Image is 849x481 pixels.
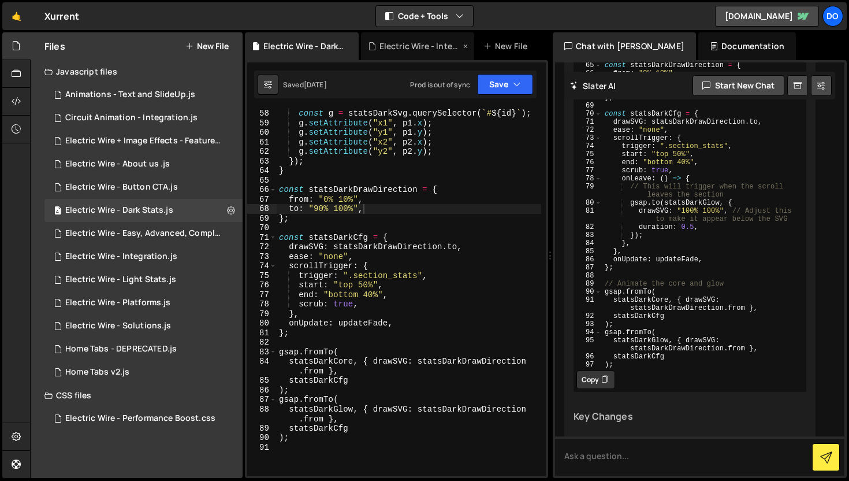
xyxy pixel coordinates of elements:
div: 60 [247,128,277,138]
div: 77 [575,166,601,175]
div: 68 [247,204,277,214]
div: 82 [575,223,601,231]
div: 89 [247,424,277,434]
div: 80 [247,319,277,328]
div: 88 [247,405,277,424]
div: Documentation [698,32,796,60]
div: Home Tabs v2.js [65,367,129,378]
div: 91 [247,443,277,453]
div: 87 [575,264,601,272]
div: 13741/34720.js [44,338,243,361]
h2: Files [44,40,65,53]
div: 13741/40873.js [44,153,243,176]
div: 76 [575,158,601,166]
div: 90 [247,433,277,443]
div: 85 [575,247,601,256]
div: 71 [575,118,601,126]
div: Electric Wire - Platforms.js [65,298,170,308]
div: Saved [283,80,327,90]
div: Electric Wire - Solutions.js [65,321,171,331]
button: Code + Tools [376,6,473,27]
div: Home Tabs - DEPRECATED.js [65,344,177,354]
div: Electric Wire + Image Effects - Features.js [65,136,225,146]
div: 95 [575,336,601,353]
div: New File [483,40,532,52]
div: 83 [247,347,277,357]
div: 73 [575,134,601,142]
span: 4 [54,207,61,216]
div: Electric Wire - Easy, Advanced, Complete.js [65,228,225,239]
div: 85 [247,376,277,386]
div: Xurrent [44,9,79,23]
div: 13741/39781.js [44,268,243,291]
div: 78 [247,299,277,309]
div: 70 [575,110,601,118]
div: 81 [575,207,601,223]
div: 97 [575,361,601,369]
div: 83 [575,231,601,239]
div: 66 [247,185,277,195]
div: 13741/35121.js [44,361,243,384]
div: 69 [247,214,277,224]
div: 13741/45398.js [44,245,243,268]
div: 61 [247,138,277,147]
div: 64 [247,166,277,176]
div: 79 [575,183,601,199]
a: 🤙 [2,2,31,30]
div: Electric Wire - Integration.js [65,251,177,262]
div: 13741/39773.js [44,199,243,222]
div: 94 [575,328,601,336]
h3: Key Changes [574,411,806,422]
div: Electric Wire - About us .js [65,159,170,169]
div: [DATE] [304,80,327,90]
div: 13741/39772.css [44,407,243,430]
div: 13741/39667.js [44,314,243,338]
div: 13741/39793.js [44,222,247,245]
div: 71 [247,233,277,243]
h2: Slater AI [570,80,616,91]
div: CSS files [31,384,243,407]
div: 58 [247,109,277,119]
div: 79 [247,309,277,319]
div: Electric Wire - Integration.js [379,40,460,52]
div: 59 [247,119,277,128]
div: 96 [575,353,601,361]
div: 13741/39731.js [44,176,243,199]
div: Prod is out of sync [410,80,470,90]
div: Javascript files [31,60,243,83]
div: 62 [247,147,277,157]
button: New File [185,42,229,51]
a: Do [822,6,843,27]
div: Electric Wire - Dark Stats.js [65,205,173,216]
div: Animations - Text and SlideUp.js [65,90,195,100]
div: Circuit Animation - Integration.js [65,113,198,123]
div: 70 [247,223,277,233]
div: 67 [247,195,277,205]
div: 75 [247,271,277,281]
div: 78 [575,175,601,183]
div: 65 [247,176,277,186]
div: 13741/39792.js [44,129,247,153]
button: Save [477,74,533,95]
div: 73 [247,252,277,262]
div: 86 [247,386,277,395]
div: 74 [575,142,601,150]
div: 88 [575,272,601,280]
button: Copy [576,371,615,389]
div: 90 [575,288,601,296]
div: 13741/40380.js [44,83,243,106]
div: Electric Wire - Light Stats.js [65,275,176,285]
div: Chat with [PERSON_NAME] [553,32,696,60]
div: 89 [575,280,601,288]
div: 84 [575,239,601,247]
div: 77 [247,290,277,300]
button: Start new chat [692,75,784,96]
a: [DOMAIN_NAME] [715,6,819,27]
div: 13741/45029.js [44,106,243,129]
div: 72 [247,242,277,252]
div: 74 [247,261,277,271]
div: 13741/39729.js [44,291,243,314]
div: 92 [575,312,601,320]
div: 80 [575,199,601,207]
